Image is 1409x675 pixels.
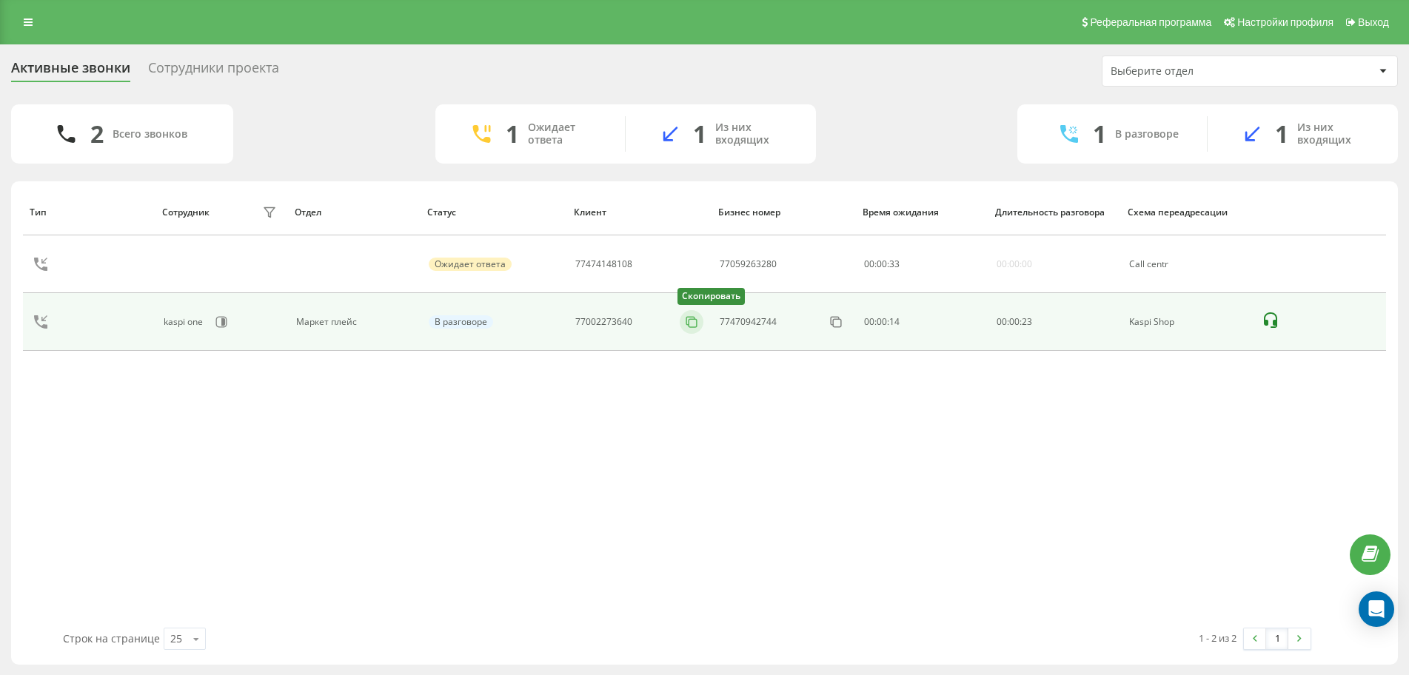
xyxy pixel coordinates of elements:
div: 1 - 2 из 2 [1199,631,1236,645]
div: Время ожидания [863,207,981,218]
div: 77059263280 [720,259,777,269]
div: Из них входящих [1297,121,1376,147]
div: В разговоре [429,315,493,329]
span: 00 [877,258,887,270]
div: : : [997,317,1032,327]
div: : : [864,259,900,269]
div: Всего звонков [113,128,187,141]
div: В разговоре [1115,128,1179,141]
div: Статус [427,207,560,218]
span: Настройки профиля [1237,16,1333,28]
div: Отдел [295,207,413,218]
div: kaspi one [164,317,207,327]
a: 1 [1266,628,1288,649]
div: 1 [1275,120,1288,148]
span: 00 [997,315,1007,328]
div: Схема переадресации [1128,207,1246,218]
div: Ожидает ответа [429,258,512,271]
span: Реферальная программа [1090,16,1211,28]
div: Маркет плейс [296,317,412,327]
div: 77002273640 [575,317,632,327]
div: 00:00:00 [997,259,1032,269]
div: Длительность разговора [995,207,1114,218]
span: 00 [1009,315,1020,328]
div: Бизнес номер [718,207,849,218]
div: Сотрудники проекта [148,60,279,83]
span: 00 [864,258,874,270]
div: 77470942744 [720,317,777,327]
div: 1 [1093,120,1106,148]
div: Скопировать [677,288,745,305]
span: Строк на странице [63,631,160,645]
div: 00:00:14 [864,317,980,327]
span: 23 [1022,315,1032,328]
div: Ожидает ответа [528,121,603,147]
span: Выход [1358,16,1389,28]
div: Call centr [1129,259,1245,269]
div: 2 [90,120,104,148]
div: Активные звонки [11,60,130,83]
div: Kaspi Shop [1129,317,1245,327]
div: 25 [170,631,182,646]
span: 33 [889,258,900,270]
div: Клиент [574,207,704,218]
div: Тип [30,207,148,218]
div: Из них входящих [715,121,794,147]
div: 1 [506,120,519,148]
div: 1 [693,120,706,148]
div: Выберите отдел [1111,65,1288,78]
div: 77474148108 [575,259,632,269]
div: Open Intercom Messenger [1359,591,1394,627]
div: Сотрудник [162,207,210,218]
